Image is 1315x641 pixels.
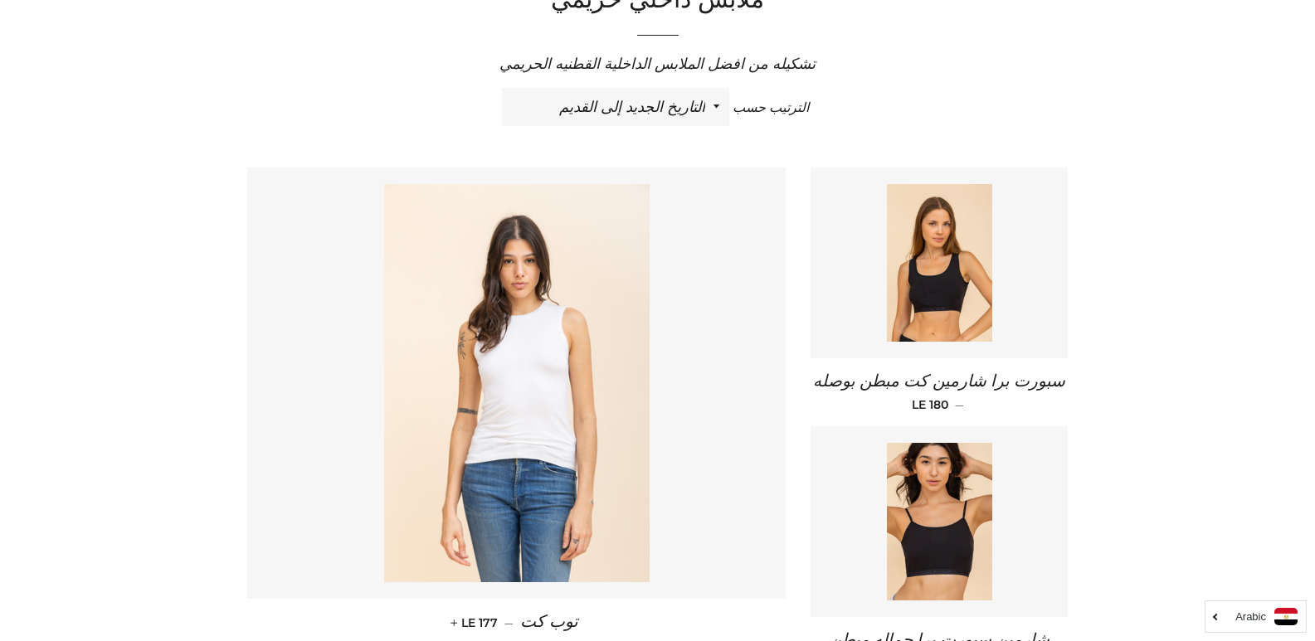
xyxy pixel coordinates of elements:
p: تشكيله من افضل الملابس الداخلية القطنيه الحريمي [247,52,1069,75]
span: LE 180 [912,397,948,412]
i: Arabic [1235,611,1266,622]
span: — [504,615,514,630]
span: LE 177 [454,615,498,630]
span: سبورت برا شارمين كت مبطن بوصله [813,372,1065,391]
span: توب كت [520,613,578,631]
span: — [955,397,964,412]
a: سبورت برا شارمين كت مبطن بوصله — LE 180 [811,358,1068,426]
span: الترتيب حسب [733,100,809,115]
a: Arabic [1214,608,1298,625]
